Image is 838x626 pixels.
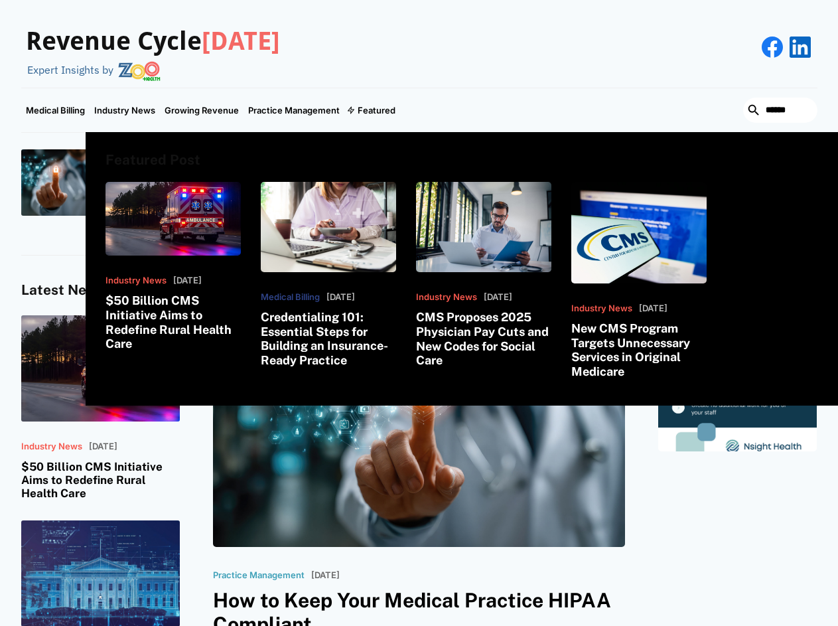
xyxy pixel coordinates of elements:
[261,292,320,303] p: Medical Billing
[21,441,82,452] p: Industry News
[105,275,167,286] p: Industry News
[358,105,395,116] div: Featured
[213,570,305,581] p: Practice Management
[416,310,551,367] h3: CMS Proposes 2025 Physician Pay Cuts and New Codes for Social Care
[416,182,551,368] a: Industry News[DATE]CMS Proposes 2025 Physician Pay Cuts and New Codes for Social Care
[571,303,632,314] p: Industry News
[27,64,113,76] div: Expert Insights by
[571,321,707,378] h3: New CMS Program Targets Unnecessary Services in Original Medicare
[311,570,340,581] p: [DATE]
[344,88,400,132] div: Featured
[639,303,667,314] p: [DATE]
[105,293,241,351] h3: $50 Billion CMS Initiative Aims to Redefine Rural Health Care
[173,275,202,286] p: [DATE]
[21,88,90,132] a: Medical Billing
[21,13,280,81] a: Revenue Cycle[DATE]Expert Insights by
[26,27,280,57] h3: Revenue Cycle
[21,460,180,501] h3: $50 Billion CMS Initiative Aims to Redefine Rural Health Care
[261,310,396,367] h3: Credentialing 101: Essential Steps for Building an Insurance-Ready Practice
[90,88,160,132] a: Industry News
[326,292,355,303] p: [DATE]
[261,182,396,368] a: Medical Billing[DATE]Credentialing 101: Essential Steps for Building an Insurance-Ready Practice
[202,27,280,56] span: [DATE]
[21,149,206,216] a: Practice ManagementHow to Keep Your Medical Practice HIPAA Compliant
[160,88,244,132] a: Growing Revenue
[105,182,241,351] a: Industry News[DATE]$50 Billion CMS Initiative Aims to Redefine Rural Health Care
[244,88,344,132] a: Practice Management
[416,292,477,303] p: Industry News
[89,441,117,452] p: [DATE]
[21,315,180,501] a: Industry News[DATE]$50 Billion CMS Initiative Aims to Redefine Rural Health Care
[571,182,707,379] a: Industry News[DATE]New CMS Program Targets Unnecessary Services in Original Medicare
[21,282,180,299] h4: Latest News
[484,292,512,303] p: [DATE]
